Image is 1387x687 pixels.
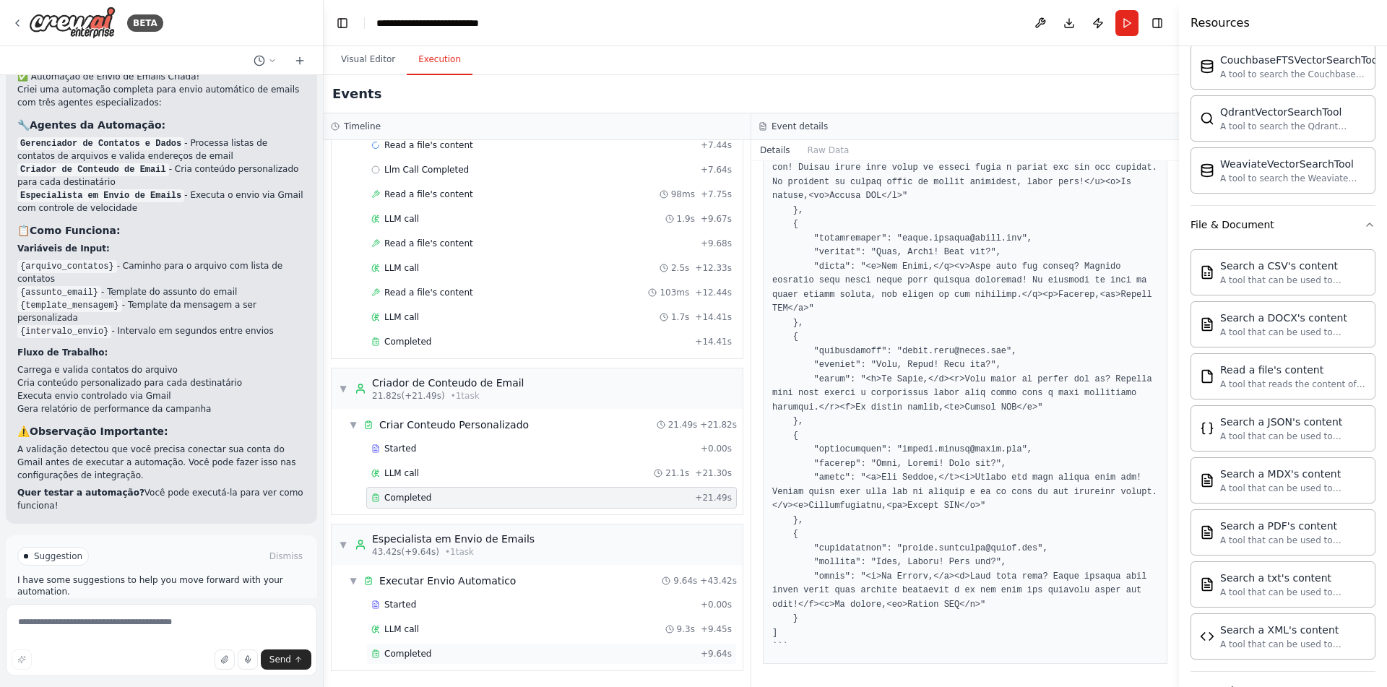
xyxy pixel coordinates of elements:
[1200,421,1214,436] img: JSONSearchTool
[349,575,358,587] span: ▼
[17,118,306,132] h3: 🔧
[1147,13,1167,33] button: Hide right sidebar
[1220,467,1366,481] div: Search a MDX's content
[1220,587,1366,598] div: A tool that can be used to semantic search a query from a txt's content.
[384,189,473,200] span: Read a file's content
[695,467,732,479] span: + 21.30s
[384,599,416,610] span: Started
[695,336,732,347] span: + 14.41s
[17,260,117,273] code: {arquivo_contatos}
[29,7,116,39] img: Logo
[660,287,689,298] span: 103ms
[344,121,381,132] h3: Timeline
[384,262,419,274] span: LLM call
[384,311,419,323] span: LLM call
[700,575,737,587] span: + 43.42s
[407,45,472,75] button: Execution
[17,285,306,298] li: - Template do assunto do email
[384,238,473,249] span: Read a file's content
[376,16,522,30] nav: breadcrumb
[17,83,306,109] p: Criei uma automação completa para envio automático de emails com três agentes especializados:
[1200,525,1214,540] img: PDFSearchTool
[1191,243,1375,671] div: File & Document
[701,238,732,249] span: + 9.68s
[1220,623,1366,637] div: Search a XML's content
[12,649,32,670] button: Improve this prompt
[1200,473,1214,488] img: MDXSearchTool
[1220,483,1366,494] div: A tool that can be used to semantic search a query from a MDX's content.
[372,546,439,558] span: 43.42s (+9.64s)
[267,549,306,563] button: Dismiss
[384,623,419,635] span: LLM call
[671,189,695,200] span: 98ms
[1220,535,1366,546] div: A tool that can be used to semantic search a query from a PDF's content.
[1220,431,1366,442] div: A tool that can be used to semantic search a query from a JSON's content.
[701,443,732,454] span: + 0.00s
[751,140,799,160] button: Details
[1191,206,1375,243] button: File & Document
[1200,59,1214,74] img: CouchbaseFTSVectorSearchTool
[695,287,732,298] span: + 12.44s
[701,623,732,635] span: + 9.45s
[332,84,381,104] h2: Events
[1220,363,1366,377] div: Read a file's content
[17,363,306,376] li: Carrega e valida contatos do arquivo
[701,139,732,151] span: + 7.44s
[700,419,737,431] span: + 21.82s
[384,336,431,347] span: Completed
[238,649,258,670] button: Click to speak your automation idea
[379,574,516,588] span: Executar Envio Automatico
[1220,415,1366,429] div: Search a JSON's content
[127,14,163,32] div: BETA
[372,390,445,402] span: 21.82s (+21.49s)
[1220,173,1366,184] div: A tool to search the Weaviate database for relevant information on internal documents.
[384,467,419,479] span: LLM call
[1220,275,1366,286] div: A tool that can be used to semantic search a query from a CSV's content.
[1220,379,1366,390] div: A tool that reads the content of a file. To use this tool, provide a 'file_path' parameter with t...
[1200,111,1214,126] img: QdrantVectorSearchTool
[30,119,165,131] strong: Agentes da Automação:
[269,654,291,665] span: Send
[1220,105,1366,119] div: QdrantVectorSearchTool
[384,443,416,454] span: Started
[17,243,110,254] strong: Variáveis de Input:
[17,137,306,163] li: - Processa listas de contatos de arquivos e valida endereços de email
[372,532,535,546] div: Especialista em Envio de Emails
[329,45,407,75] button: Visual Editor
[17,488,144,498] strong: Quer testar a automação?
[1200,163,1214,178] img: WeaviateVectorSearchTool
[17,402,306,415] li: Gera relatório de performance da campanha
[695,492,732,504] span: + 21.49s
[701,648,732,660] span: + 9.64s
[17,376,306,389] li: Cria conteúdo personalizado para cada destinatário
[384,164,469,176] span: Llm Call Completed
[17,299,122,312] code: {template_mensagem}
[30,425,168,437] strong: Observação Importante:
[17,189,184,202] code: Especialista em Envio de Emails
[677,623,695,635] span: 9.3s
[339,539,347,550] span: ▼
[772,77,1158,654] pre: ```lore [ { "ipsumdolorsi": "ame.conse@adipi.eli", "seddoei": "Temp, Inc! Utla etd?", "magna": "<...
[17,189,306,215] li: - Executa o envio via Gmail com controle de velocidade
[1200,317,1214,332] img: DOCXSearchTool
[1191,14,1250,32] h4: Resources
[1220,121,1366,132] div: A tool to search the Qdrant database for relevant information on internal documents.
[384,287,473,298] span: Read a file's content
[772,121,828,132] h3: Event details
[1220,259,1366,273] div: Search a CSV's content
[1220,53,1380,67] div: CouchbaseFTSVectorSearchTool
[668,419,698,431] span: 21.49s
[701,164,732,176] span: + 7.64s
[34,550,82,562] span: Suggestion
[17,298,306,324] li: - Template da mensagem a ser personalizada
[1220,519,1366,533] div: Search a PDF's content
[1200,577,1214,592] img: TXTSearchTool
[1200,369,1214,384] img: FileReadTool
[677,213,695,225] span: 1.9s
[17,325,111,338] code: {intervalo_envio}
[288,52,311,69] button: Start a new chat
[671,262,689,274] span: 2.5s
[451,390,480,402] span: • 1 task
[17,137,184,150] code: Gerenciador de Contatos e Dados
[17,424,306,438] h3: ⚠️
